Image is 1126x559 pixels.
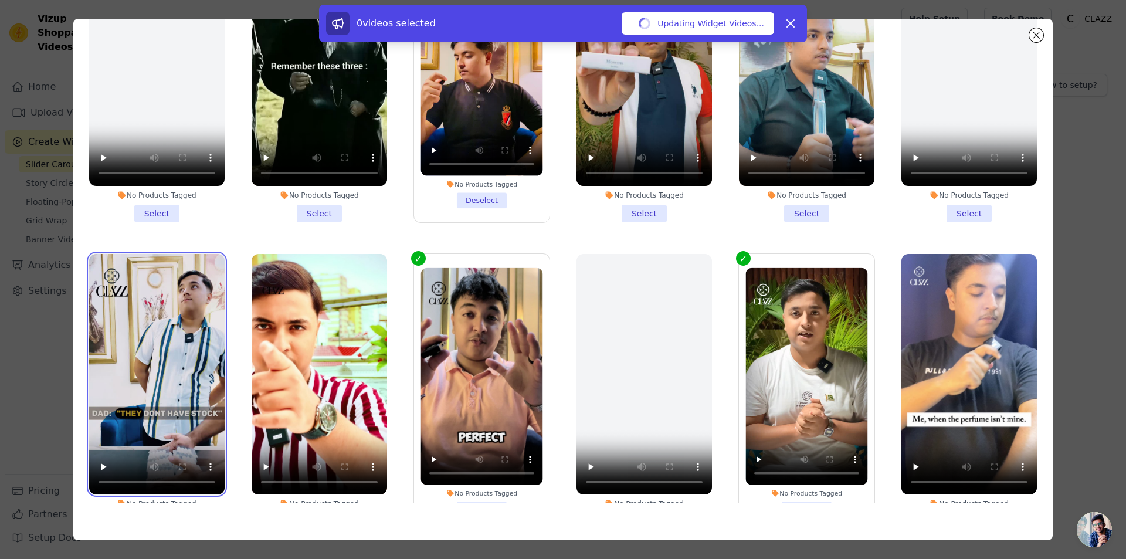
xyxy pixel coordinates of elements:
div: Open chat [1077,512,1112,547]
div: No Products Tagged [901,499,1037,509]
div: No Products Tagged [89,191,225,200]
div: No Products Tagged [252,499,387,509]
div: No Products Tagged [739,191,874,200]
div: No Products Tagged [576,191,712,200]
div: No Products Tagged [420,489,542,497]
div: No Products Tagged [89,499,225,509]
div: No Products Tagged [901,191,1037,200]
button: Updating Widget Videos... [622,12,774,35]
div: No Products Tagged [420,179,542,188]
div: No Products Tagged [746,489,868,497]
span: 0 videos selected [357,18,436,29]
div: No Products Tagged [576,499,712,509]
div: No Products Tagged [252,191,387,200]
